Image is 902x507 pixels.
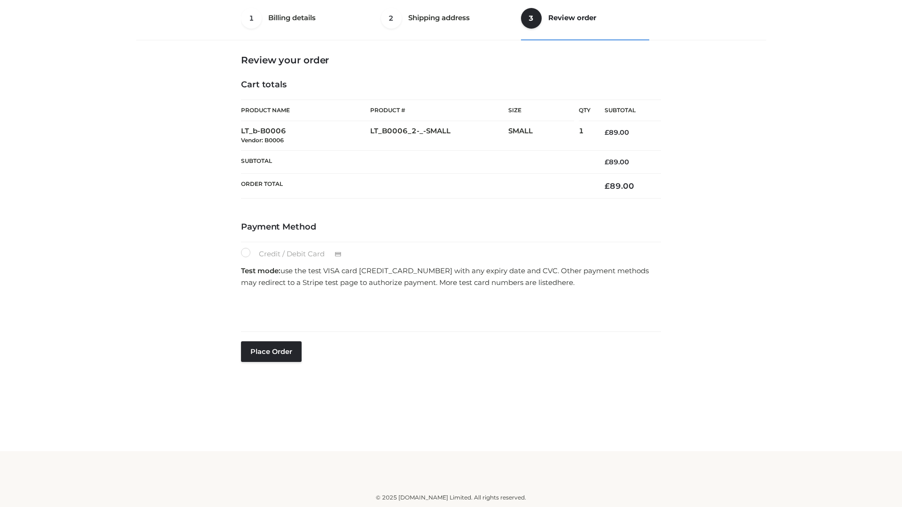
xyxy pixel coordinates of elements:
span: £ [605,128,609,137]
bdi: 89.00 [605,181,634,191]
iframe: Secure payment input frame [239,292,659,326]
td: LT_b-B0006 [241,121,370,151]
th: Product # [370,100,508,121]
th: Size [508,100,574,121]
td: LT_B0006_2-_-SMALL [370,121,508,151]
small: Vendor: B0006 [241,137,284,144]
th: Subtotal [241,150,591,173]
label: Credit / Debit Card [241,248,351,260]
span: £ [605,158,609,166]
td: 1 [579,121,591,151]
h4: Cart totals [241,80,661,90]
bdi: 89.00 [605,128,629,137]
th: Subtotal [591,100,661,121]
img: Credit / Debit Card [329,249,347,260]
th: Qty [579,100,591,121]
span: £ [605,181,610,191]
strong: Test mode: [241,266,280,275]
a: here [557,278,573,287]
h4: Payment Method [241,222,661,232]
th: Order Total [241,174,591,199]
td: SMALL [508,121,579,151]
h3: Review your order [241,54,661,66]
div: © 2025 [DOMAIN_NAME] Limited. All rights reserved. [140,493,762,502]
button: Place order [241,341,302,362]
p: use the test VISA card [CREDIT_CARD_NUMBER] with any expiry date and CVC. Other payment methods m... [241,265,661,289]
bdi: 89.00 [605,158,629,166]
th: Product Name [241,100,370,121]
